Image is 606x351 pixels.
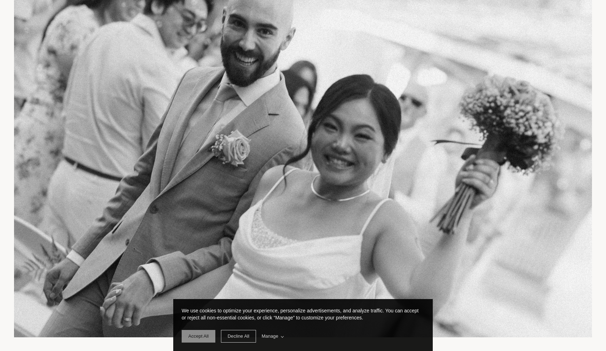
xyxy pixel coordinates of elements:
[228,333,249,339] span: Decline All
[262,333,284,340] span: Manage
[182,330,215,343] span: allow cookie message
[188,333,209,339] span: Accept All
[182,308,419,320] span: We use cookies to optimize your experience, personalize advertisements, and analyze traffic. You ...
[173,299,433,351] div: cookieconsent
[221,330,256,343] span: deny cookie message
